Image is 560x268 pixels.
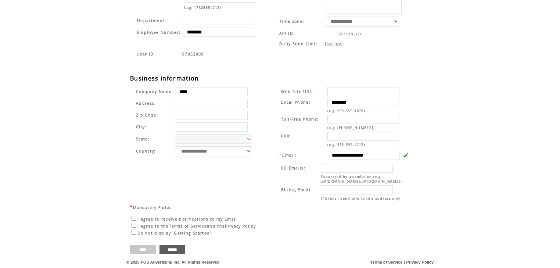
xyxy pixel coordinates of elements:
[325,40,343,47] a: Review
[327,125,375,130] span: (e.g. [PHONE_NUMBER])
[338,30,363,37] a: Generate
[184,5,221,10] span: (e.g. 17325551212)
[136,101,156,106] span: Address:
[281,100,310,105] span: Local Phone:
[137,30,180,35] span: Employee Number:
[403,153,408,158] img: v.gif
[137,18,166,23] span: Department:
[282,153,297,158] span: Email:
[321,174,402,184] span: Separated by a semicolon (e.g. a@[DOMAIN_NAME];c@[DOMAIN_NAME])
[137,231,211,236] span: Do not display 'Getting Started'
[169,224,207,229] a: Terms of Service
[136,124,147,129] span: City:
[133,205,171,210] span: Mandatory Fields
[279,41,319,46] span: Daily Send Limit:
[130,74,199,82] span: Business information
[126,260,220,264] span: © 2025 POS Advertising Inc. All Rights Reserved
[370,260,403,264] a: Terms of Service
[225,224,256,229] a: Privacy Policy
[406,260,434,264] a: Privacy Policy
[136,149,156,154] span: Country:
[281,165,305,171] span: CC Emails:
[136,136,173,142] span: State:
[137,51,155,57] span: Indicates the agent code for sign up page with sales agent or reseller tracking code
[182,51,204,57] span: Indicates the agent code for sign up page with sales agent or reseller tracking code
[207,224,225,229] span: and the
[281,133,291,139] span: FAX:
[137,224,169,229] span: I agree to the
[281,117,319,122] span: Toll-Free Phone:
[404,260,405,264] span: |
[136,89,173,94] span: Company Name:
[327,142,365,147] span: (e.g. 555-555-1212)
[321,196,401,201] span: If Exists - send bills to this address only
[281,89,314,94] span: Web Site URL:
[281,187,312,192] span: Billing Email:
[136,112,158,118] span: Zip Code:
[279,31,295,36] span: API ID:
[279,19,304,24] span: Time zone:
[327,108,365,113] span: (e.g. 555-555-9876)
[137,217,237,222] span: I agree to receive notifications to my Email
